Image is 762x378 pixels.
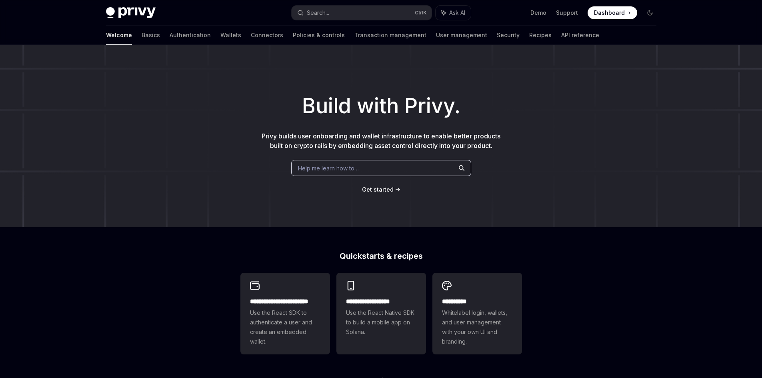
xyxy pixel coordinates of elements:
span: Use the React SDK to authenticate a user and create an embedded wallet. [250,308,320,346]
a: API reference [561,26,599,45]
a: **** **** **** ***Use the React Native SDK to build a mobile app on Solana. [336,273,426,354]
span: Ask AI [449,9,465,17]
span: Ctrl K [415,10,427,16]
a: Security [497,26,520,45]
a: Get started [362,186,394,194]
a: User management [436,26,487,45]
button: Ask AI [436,6,471,20]
a: Transaction management [354,26,426,45]
a: **** *****Whitelabel login, wallets, and user management with your own UI and branding. [432,273,522,354]
a: Connectors [251,26,283,45]
div: Search... [307,8,329,18]
a: Welcome [106,26,132,45]
a: Recipes [529,26,552,45]
span: Help me learn how to… [298,164,359,172]
button: Search...CtrlK [292,6,432,20]
span: Privy builds user onboarding and wallet infrastructure to enable better products built on crypto ... [262,132,500,150]
h2: Quickstarts & recipes [240,252,522,260]
a: Authentication [170,26,211,45]
a: Demo [530,9,546,17]
a: Basics [142,26,160,45]
h1: Build with Privy. [13,90,749,122]
a: Wallets [220,26,241,45]
span: Whitelabel login, wallets, and user management with your own UI and branding. [442,308,512,346]
span: Get started [362,186,394,193]
a: Policies & controls [293,26,345,45]
a: Support [556,9,578,17]
span: Use the React Native SDK to build a mobile app on Solana. [346,308,416,337]
a: Dashboard [588,6,637,19]
img: dark logo [106,7,156,18]
span: Dashboard [594,9,625,17]
button: Toggle dark mode [644,6,656,19]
